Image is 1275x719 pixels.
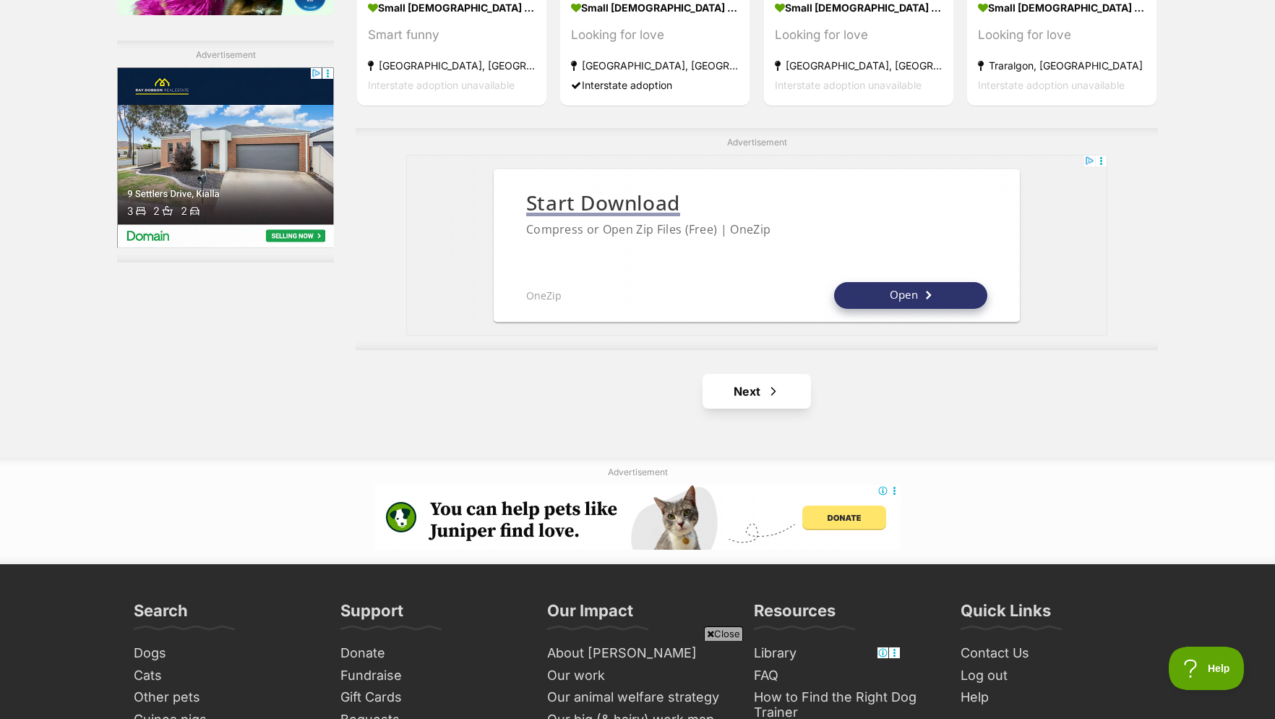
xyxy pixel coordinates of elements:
[356,374,1158,409] nav: Pagination
[335,665,527,687] a: Fundraise
[571,25,739,44] div: Looking for love
[406,155,1107,336] iframe: Advertisement
[978,78,1125,90] span: Interstate adoption unavailable
[775,25,943,44] div: Looking for love
[368,55,536,75] strong: [GEOGRAPHIC_DATA], [GEOGRAPHIC_DATA]
[547,600,633,629] h3: Our Impact
[955,686,1147,709] a: Help
[374,485,901,550] iframe: Advertisement
[775,78,922,90] span: Interstate adoption unavailable
[955,642,1147,665] a: Contact Us
[703,374,811,409] a: Next page
[704,626,743,641] span: Close
[335,642,527,665] a: Donate
[754,600,836,629] h3: Resources
[374,647,901,712] iframe: Advertisement
[571,75,739,94] div: Interstate adoption
[368,25,536,44] div: Smart funny
[134,600,188,629] h3: Search
[128,686,320,709] a: Other pets
[1169,647,1246,690] iframe: Help Scout Beacon - Open
[978,55,1146,75] strong: Traralgon, [GEOGRAPHIC_DATA]
[978,25,1146,44] div: Looking for love
[571,55,739,75] strong: [GEOGRAPHIC_DATA], [GEOGRAPHIC_DATA]
[128,665,320,687] a: Cats
[128,642,320,665] a: Dogs
[117,41,334,263] div: Advertisement
[335,686,527,709] a: Gift Cards
[955,665,1147,687] a: Log out
[775,55,943,75] strong: [GEOGRAPHIC_DATA], [GEOGRAPHIC_DATA]
[961,600,1051,629] h3: Quick Links
[356,128,1158,350] div: Advertisement
[117,67,334,248] iframe: Advertisement
[368,78,515,90] span: Interstate adoption unavailable
[340,600,403,629] h3: Support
